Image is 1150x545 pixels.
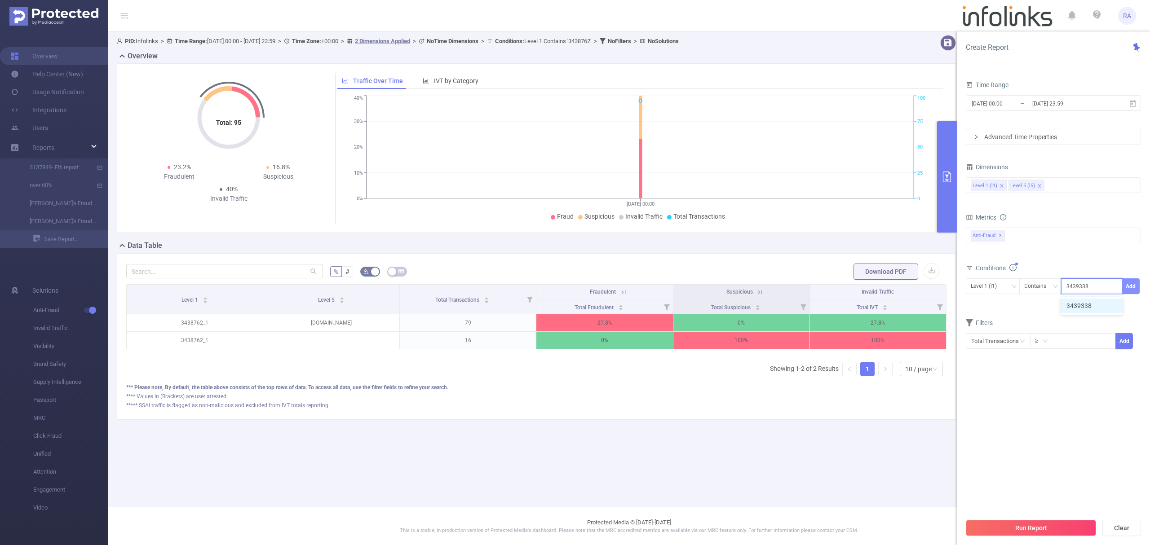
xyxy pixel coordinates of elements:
tspan: 0 [917,196,920,202]
i: icon: down [1043,338,1048,345]
span: Click Fraud [33,427,108,445]
b: PID: [125,38,136,44]
div: 10 / page [905,362,932,376]
i: icon: down [1053,284,1058,290]
span: Total Transactions [435,297,481,303]
span: > [591,38,600,44]
i: Filter menu [797,299,809,314]
div: Contains [1025,279,1053,294]
tspan: 0% [357,196,363,202]
h2: Data Table [128,240,162,251]
div: Sort [618,303,624,309]
span: 23.2% [174,163,191,171]
span: Supply Intelligence [33,373,108,391]
i: icon: table [398,268,404,274]
tspan: 100 [917,96,925,101]
i: icon: info-circle [1000,214,1006,220]
p: 100% [673,332,809,349]
span: > [631,38,640,44]
span: 16.8% [273,163,290,171]
span: Suspicious [584,213,615,220]
div: ***** SSAI traffic is flagged as non-malicious and excluded from IVT totals reporting [126,401,947,409]
a: over 60% [18,176,97,194]
span: > [410,38,419,44]
span: Video [33,499,108,517]
button: Run Report [966,520,1096,536]
img: Protected Media [9,7,98,26]
input: Start date [971,97,1044,110]
i: icon: caret-up [755,303,760,306]
a: Integrations [11,101,66,119]
p: 27.8% [536,314,672,331]
i: icon: info-circle [1009,264,1017,271]
i: icon: caret-up [618,303,623,306]
span: > [478,38,487,44]
i: icon: bar-chart [423,78,429,84]
span: Visibility [33,337,108,355]
li: 1 [860,362,875,376]
span: Create Report [966,43,1008,52]
span: Attention [33,463,108,481]
span: Anti-Fraud [971,230,1005,242]
span: Unified [33,445,108,463]
div: **** Values in (Brackets) are user attested [126,392,947,400]
button: Add [1115,333,1133,349]
div: Level 5 (l5) [1010,180,1035,192]
div: Suspicious [229,172,327,181]
p: 79 [400,314,536,331]
span: Level 5 [318,297,336,303]
span: Total Fraudulent [575,304,615,311]
a: Help Center (New) [11,65,83,83]
tspan: 50 [917,145,923,150]
i: Filter menu [523,285,536,314]
div: Fraudulent [130,172,229,181]
span: MRC [33,409,108,427]
p: This is a stable, in production version of Protected Media's dashboard. Please note that the MRC ... [130,527,1128,535]
b: Time Range: [175,38,207,44]
span: Total Suspicious [711,304,752,311]
div: *** Please note, By default, the table above consists of the top rows of data. To access all data... [126,383,947,391]
span: Engagement [33,481,108,499]
span: Invalid Traffic [33,319,108,337]
div: Level 1 (l1) [973,180,997,192]
span: > [338,38,347,44]
span: Fraud [557,213,574,220]
span: Suspicious [726,289,753,295]
span: > [275,38,284,44]
p: 3438762_1 [127,314,263,331]
b: No Filters [608,38,631,44]
i: icon: caret-up [203,296,208,299]
i: icon: right [973,134,979,140]
tspan: 75 [917,119,923,124]
a: 3137849- Fifi report [18,158,97,176]
div: Sort [484,296,489,301]
span: Solutions [32,281,58,299]
span: # [345,268,349,275]
tspan: 40% [354,96,363,101]
div: Sort [339,296,345,301]
span: % [334,268,338,275]
span: Invalid Traffic [625,213,663,220]
span: Anti-Fraud [33,301,108,319]
span: Conditions [976,264,1017,272]
i: icon: close [1000,184,1004,189]
tspan: 25 [917,170,923,176]
span: Level 1 Contains '3438762' [495,38,591,44]
i: icon: down [1012,284,1017,290]
span: Dimensions [966,163,1008,171]
span: Total Transactions [673,213,725,220]
li: Showing 1-2 of 2 Results [770,362,839,376]
div: Sort [882,303,888,309]
span: Level 1 [181,297,199,303]
i: icon: check [1112,303,1117,308]
button: Add [1122,278,1140,294]
a: Usage Notification [11,83,84,101]
button: Download PDF [854,264,918,280]
tspan: 30% [354,119,363,124]
span: RA [1123,7,1131,25]
i: icon: close [1037,184,1042,189]
i: icon: line-chart [342,78,348,84]
b: No Solutions [648,38,679,44]
li: Level 1 (l1) [971,180,1007,191]
p: 0% [536,332,672,349]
